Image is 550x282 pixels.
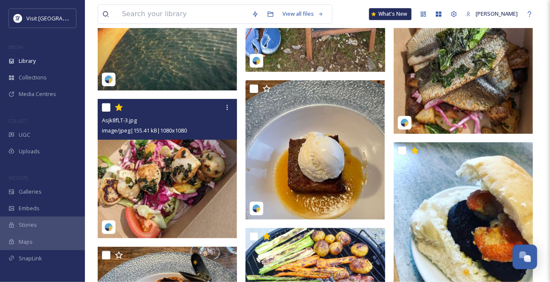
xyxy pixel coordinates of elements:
[252,204,261,213] img: snapsea-logo.png
[278,6,328,22] a: View all files
[102,127,187,134] span: image/jpeg | 155.41 kB | 1080 x 1080
[118,5,248,23] input: Search your library
[14,14,22,23] img: Untitled%20design%20%2897%29.png
[19,221,37,229] span: Stories
[245,80,385,220] img: n0gqUXlX-9.jpg
[104,223,113,231] img: snapsea-logo.png
[104,75,113,84] img: snapsea-logo.png
[401,118,409,127] img: snapsea-logo.png
[8,118,27,124] span: COLLECT
[252,56,261,65] img: snapsea-logo.png
[19,90,56,98] span: Media Centres
[513,245,537,269] button: Open Chat
[26,14,92,22] span: Visit [GEOGRAPHIC_DATA]
[19,238,33,246] span: Maps
[102,116,137,124] span: Asjk8fLT-3.jpg
[19,254,42,262] span: SnapLink
[19,131,30,139] span: UGC
[19,204,39,212] span: Embeds
[19,188,42,196] span: Galleries
[8,44,23,50] span: MEDIA
[462,6,522,22] a: [PERSON_NAME]
[19,57,36,65] span: Library
[19,147,40,155] span: Uploads
[19,73,47,82] span: Collections
[369,8,412,20] a: What's New
[476,10,518,17] span: [PERSON_NAME]
[8,175,28,181] span: WIDGETS
[98,99,237,238] img: Asjk8fLT-3.jpg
